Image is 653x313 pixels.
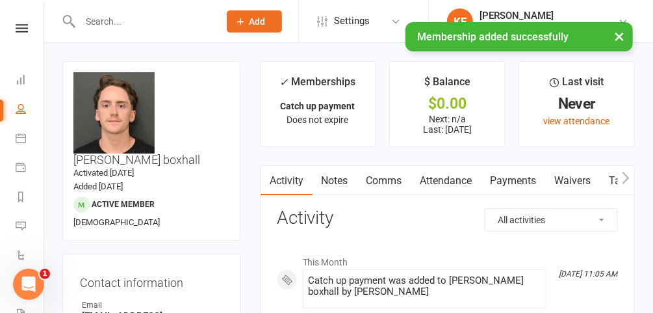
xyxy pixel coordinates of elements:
span: Settings [334,7,370,36]
div: Membership added successfully [405,22,633,51]
a: Notes [313,166,357,196]
time: Added [DATE] [73,182,123,191]
a: Reports [16,184,45,213]
a: Activity [261,166,313,196]
h3: [PERSON_NAME] boxhall [73,72,229,167]
div: $ Balance [424,74,470,97]
button: Add [227,10,282,33]
div: $0.00 [402,97,493,111]
p: Next: n/a Last: [DATE] [402,114,493,135]
div: Never [531,97,622,111]
div: Fit Express - [GEOGRAPHIC_DATA] [480,21,618,33]
i: [DATE] 11:05 AM [559,269,617,279]
span: [DEMOGRAPHIC_DATA] [73,217,160,227]
h3: Contact information [80,271,223,290]
a: Payments [16,154,45,184]
a: Dashboard [16,66,45,96]
li: This Month [277,249,618,269]
i: ✓ [280,76,288,88]
time: Activated [DATE] [73,168,134,178]
span: 1 [40,269,50,279]
div: KF [447,8,473,34]
h3: Activity [277,208,618,228]
a: Tasks [600,166,646,196]
div: Last visit [550,74,604,97]
a: People [16,96,45,125]
a: Comms [357,166,411,196]
input: Search... [76,12,210,31]
div: Memberships [280,74,356,98]
div: Catch up payment was added to [PERSON_NAME] boxhall by [PERSON_NAME] [309,275,541,297]
a: Attendance [411,166,481,196]
iframe: Intercom live chat [13,269,44,300]
span: Active member [92,200,155,209]
span: Add [250,16,266,27]
img: image1636007628.png [73,72,155,154]
a: view attendance [543,116,609,126]
div: [PERSON_NAME] [480,10,618,21]
a: Payments [481,166,546,196]
div: Email [82,299,223,312]
a: Calendar [16,125,45,154]
button: × [608,22,631,50]
strong: Catch up payment [281,101,355,111]
span: Does not expire [287,115,349,125]
a: Waivers [546,166,600,196]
